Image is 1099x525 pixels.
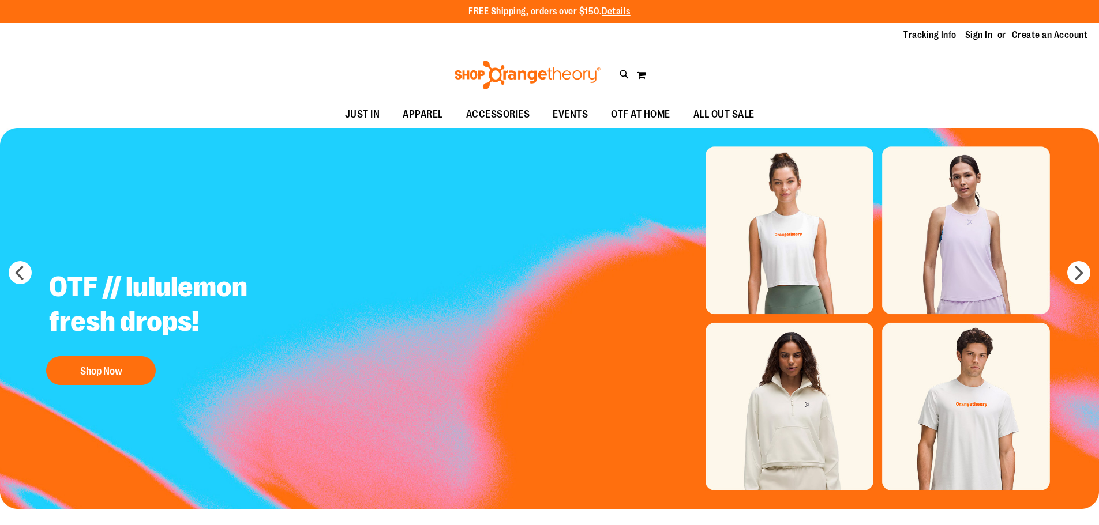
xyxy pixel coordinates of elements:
span: EVENTS [553,101,588,127]
span: ALL OUT SALE [693,101,755,127]
a: Details [602,6,631,17]
span: APPAREL [403,101,443,127]
span: OTF AT HOME [611,101,670,127]
img: Shop Orangetheory [453,61,602,89]
p: FREE Shipping, orders over $150. [468,5,631,18]
button: prev [9,261,32,284]
button: next [1067,261,1090,284]
a: Tracking Info [903,29,957,41]
span: ACCESSORIES [466,101,530,127]
a: Sign In [965,29,993,41]
button: Shop Now [46,356,156,385]
a: OTF // lululemon fresh drops! Shop Now [40,261,327,391]
span: JUST IN [345,101,380,127]
h2: OTF // lululemon fresh drops! [40,261,327,350]
a: Create an Account [1012,29,1088,41]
